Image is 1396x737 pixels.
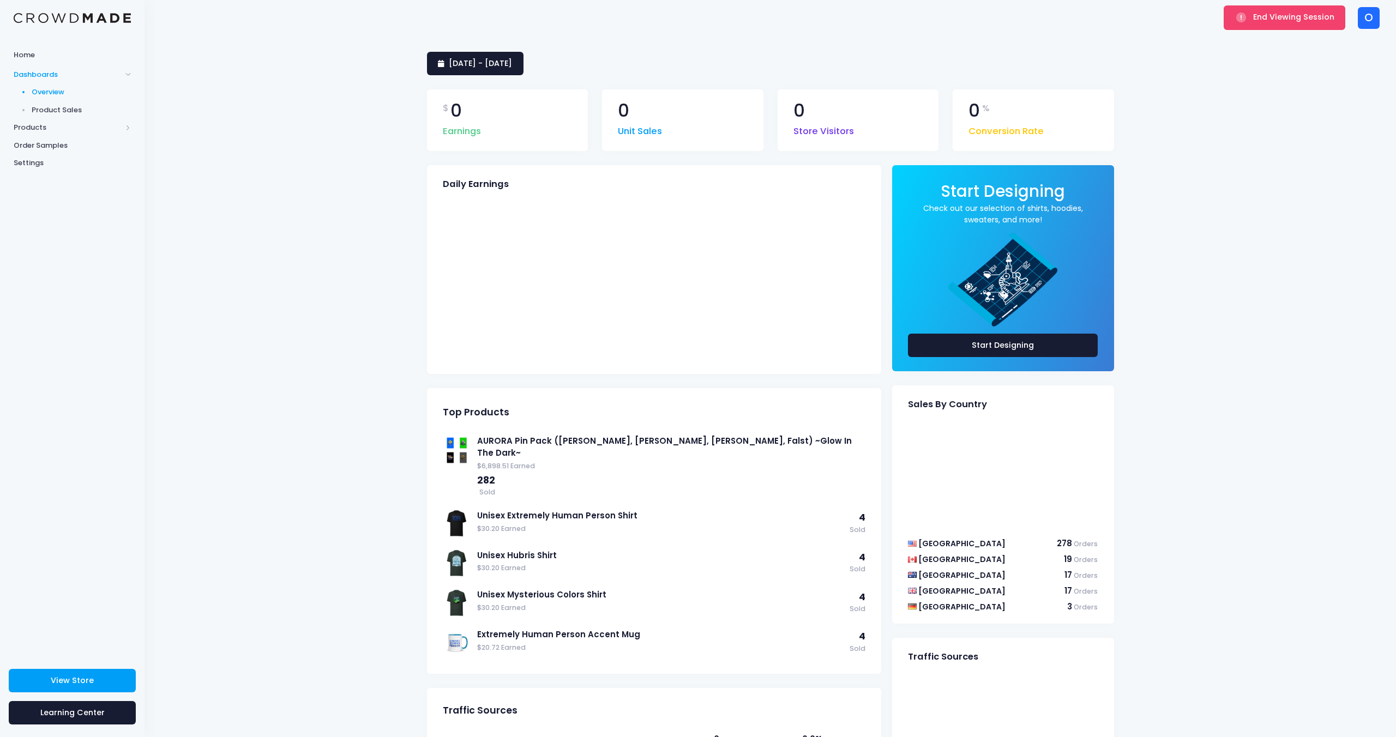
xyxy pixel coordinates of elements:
span: Home [14,50,131,61]
div: O [1358,7,1380,29]
span: 4 [859,590,865,603]
a: Unisex Extremely Human Person Shirt [477,510,844,522]
span: Orders [1074,587,1098,596]
span: [GEOGRAPHIC_DATA] [918,585,1006,596]
a: Unisex Mysterious Colors Shirt [477,589,844,601]
span: [GEOGRAPHIC_DATA] [918,538,1006,549]
span: 0 [968,102,980,120]
a: Extremely Human Person Accent Mug [477,629,844,641]
span: $6,898.51 Earned [477,461,860,472]
span: Top Products [443,407,509,418]
a: [DATE] - [DATE] [427,52,523,75]
span: 278 [1057,537,1072,549]
span: View Store [51,675,94,686]
span: 17 [1064,569,1072,581]
span: Sold [850,644,865,654]
span: Sold [850,604,865,614]
span: Orders [1074,571,1098,580]
span: 4 [859,511,865,524]
span: $ [443,102,449,115]
span: Orders [1074,602,1098,612]
span: 17 [1064,585,1072,596]
span: 0 [793,102,805,120]
span: Order Samples [14,140,131,151]
span: Store Visitors [793,119,854,138]
span: $30.20 Earned [477,563,844,573]
span: 3 [1067,601,1072,612]
span: $30.20 Earned [477,603,844,613]
span: [DATE] - [DATE] [449,58,512,69]
span: Sold [850,564,865,575]
span: 19 [1064,553,1072,565]
span: Products [14,122,122,133]
span: 0 [450,102,462,120]
a: Check out our selection of shirts, hoodies, sweaters, and more! [908,203,1098,226]
span: Traffic Sources [908,651,978,662]
a: Start Designing [908,334,1098,357]
span: Start Designing [941,180,1065,202]
span: Unit Sales [618,119,662,138]
span: % [982,102,990,115]
span: 4 [859,551,865,564]
a: Start Designing [941,189,1065,200]
span: Overview [32,87,131,98]
span: Orders [1074,555,1098,564]
span: Traffic Sources [443,705,518,716]
a: Learning Center [9,701,136,724]
span: Earnings [443,119,481,138]
span: End Viewing Session [1253,11,1334,22]
span: Dashboards [14,69,122,80]
span: [GEOGRAPHIC_DATA] [918,570,1006,581]
span: Sold [477,487,495,498]
span: Orders [1074,539,1098,548]
a: AURORA Pin Pack ([PERSON_NAME], [PERSON_NAME], [PERSON_NAME], Falst) ~Glow In The Dark~ [477,435,860,460]
span: 282 [477,474,495,487]
span: [GEOGRAPHIC_DATA] [918,601,1006,612]
span: Conversion Rate [968,119,1044,138]
span: 0 [618,102,629,120]
span: Learning Center [40,707,105,718]
span: Sold [850,525,865,535]
span: $20.72 Earned [477,643,844,653]
span: Settings [14,158,131,168]
span: [GEOGRAPHIC_DATA] [918,554,1006,565]
span: Sales By Country [908,399,987,410]
span: Product Sales [32,105,131,116]
span: $30.20 Earned [477,524,844,534]
span: Daily Earnings [443,179,509,190]
button: End Viewing Session [1224,5,1345,29]
a: View Store [9,669,136,692]
img: Logo [14,13,131,23]
a: Unisex Hubris Shirt [477,549,844,561]
span: 4 [859,630,865,643]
